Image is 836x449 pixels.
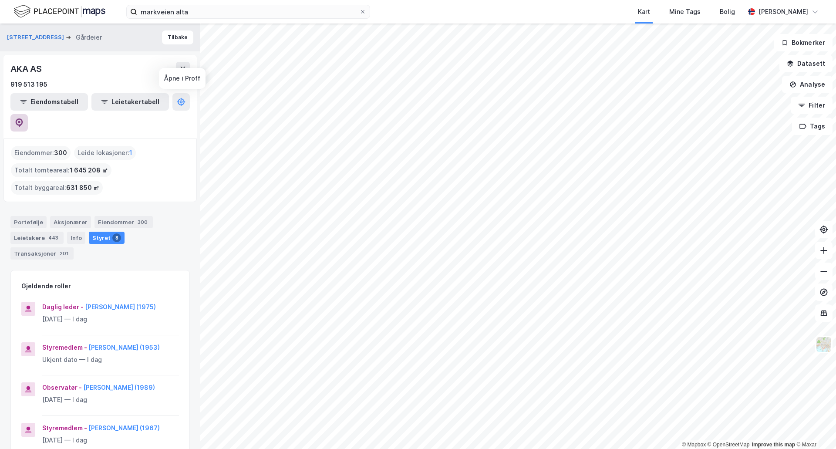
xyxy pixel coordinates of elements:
[70,165,108,176] span: 1 645 208 ㎡
[782,76,833,93] button: Analyse
[89,232,125,244] div: Styret
[720,7,735,17] div: Bolig
[42,354,179,365] div: Ukjent dato — I dag
[162,30,193,44] button: Tilbake
[74,146,136,160] div: Leide lokasjoner :
[14,4,105,19] img: logo.f888ab2527a4732fd821a326f86c7f29.svg
[792,407,836,449] iframe: Chat Widget
[669,7,701,17] div: Mine Tags
[66,182,99,193] span: 631 850 ㎡
[791,97,833,114] button: Filter
[682,442,706,448] a: Mapbox
[10,216,47,228] div: Portefølje
[779,55,833,72] button: Datasett
[774,34,833,51] button: Bokmerker
[752,442,795,448] a: Improve this map
[54,148,67,158] span: 300
[94,216,153,228] div: Eiendommer
[11,163,111,177] div: Totalt tomteareal :
[76,32,102,43] div: Gårdeier
[10,93,88,111] button: Eiendomstabell
[67,232,85,244] div: Info
[42,314,179,324] div: [DATE] — I dag
[816,336,832,353] img: Z
[42,435,179,446] div: [DATE] — I dag
[42,395,179,405] div: [DATE] — I dag
[47,233,60,242] div: 443
[91,93,169,111] button: Leietakertabell
[21,281,71,291] div: Gjeldende roller
[7,33,66,42] button: [STREET_ADDRESS]
[10,232,64,244] div: Leietakere
[136,218,149,226] div: 300
[10,247,74,260] div: Transaksjoner
[112,233,121,242] div: 8
[10,79,47,90] div: 919 513 195
[137,5,359,18] input: Søk på adresse, matrikkel, gårdeiere, leietakere eller personer
[129,148,132,158] span: 1
[50,216,91,228] div: Aksjonærer
[11,146,71,160] div: Eiendommer :
[638,7,650,17] div: Kart
[708,442,750,448] a: OpenStreetMap
[792,118,833,135] button: Tags
[10,62,44,76] div: AKA AS
[792,407,836,449] div: Kontrollprogram for chat
[58,249,70,258] div: 201
[11,181,103,195] div: Totalt byggareal :
[758,7,808,17] div: [PERSON_NAME]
